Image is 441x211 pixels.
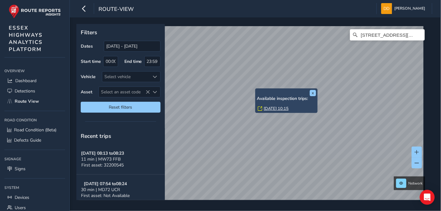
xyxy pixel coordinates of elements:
[81,59,101,64] label: Start time
[81,162,124,168] span: First asset: 32200545
[76,144,165,175] button: [DATE] 08:13 to08:2311 min | MW73 FFBFirst asset: 32200545
[9,24,43,53] span: ESSEX HIGHWAYS ANALYTICS PLATFORM
[394,3,425,14] span: [PERSON_NAME]
[4,125,65,135] a: Road Condition (Beta)
[264,106,289,111] a: [DATE] 10:15
[14,137,41,143] span: Defects Guide
[150,87,160,97] div: Select an asset code
[81,28,161,36] p: Filters
[81,193,130,199] span: First asset: Not Available
[99,87,150,97] span: Select an asset code
[84,181,127,187] strong: [DATE] 07:54 to 08:24
[81,89,92,95] label: Asset
[81,150,124,156] strong: [DATE] 08:13 to 08:23
[102,72,150,82] div: Select vehicle
[15,205,26,211] span: Users
[409,181,423,186] span: Network
[124,59,142,64] label: End time
[310,90,316,96] button: x
[76,175,165,205] button: [DATE] 07:54 to08:2430 min | MD72 UCRFirst asset: Not Available
[15,98,39,104] span: Route View
[9,4,61,18] img: rr logo
[350,29,425,40] input: Search
[81,156,121,162] span: 11 min | MW73 FFB
[257,96,316,101] h6: Available inspection trips:
[381,3,428,14] button: [PERSON_NAME]
[15,78,36,84] span: Dashboard
[420,190,435,205] div: Open Intercom Messenger
[98,5,134,14] span: route-view
[381,3,392,14] img: diamond-layout
[4,66,65,76] div: Overview
[4,76,65,86] a: Dashboard
[15,195,29,200] span: Devices
[4,135,65,145] a: Defects Guide
[4,164,65,174] a: Signs
[4,96,65,106] a: Route View
[4,192,65,203] a: Devices
[79,26,424,208] canvas: Map
[81,74,96,80] label: Vehicle
[15,166,26,172] span: Signs
[4,86,65,96] a: Detections
[81,187,120,193] span: 30 min | MD72 UCR
[81,102,161,113] button: Reset filters
[15,88,35,94] span: Detections
[4,115,65,125] div: Road Condition
[81,43,93,49] label: Dates
[85,104,156,110] span: Reset filters
[81,132,111,140] span: Recent trips
[4,154,65,164] div: Signage
[14,127,56,133] span: Road Condition (Beta)
[4,183,65,192] div: System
